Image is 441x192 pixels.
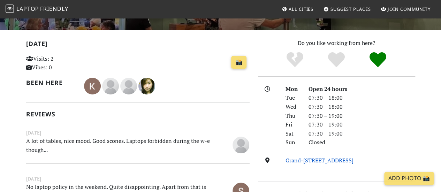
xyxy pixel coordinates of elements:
[378,3,433,15] a: Join Community
[258,39,415,48] p: Do you like working from here?
[26,79,76,86] h2: Been here
[304,112,419,121] div: 07:30 – 19:00
[84,82,102,89] span: Kristin D
[384,172,434,185] a: Add Photo 📸
[274,51,316,69] div: No
[40,5,68,13] span: Friendly
[304,85,419,94] div: Open 24 hours
[281,112,304,121] div: Thu
[84,78,101,94] img: 5946-kristin.jpg
[281,138,304,147] div: Sun
[281,93,304,102] div: Tue
[289,6,313,12] span: All Cities
[233,140,249,148] span: Gent Rifié
[304,129,419,138] div: 07:30 – 19:00
[281,129,304,138] div: Sat
[26,40,250,50] h2: [DATE]
[120,82,138,89] span: Gent Rifié
[102,78,119,94] img: blank-535327c66bd565773addf3077783bbfce4b00ec00e9fd257753287c682c7fa38.png
[231,56,246,69] a: 📸
[304,138,419,147] div: Closed
[138,82,155,89] span: Carine Yuen
[22,129,254,137] small: [DATE]
[16,5,39,13] span: Laptop
[281,102,304,112] div: Wed
[321,3,374,15] a: Suggest Places
[26,110,250,118] h2: Reviews
[388,6,431,12] span: Join Community
[22,175,254,183] small: [DATE]
[304,93,419,102] div: 07:30 – 18:00
[6,5,14,13] img: LaptopFriendly
[330,6,371,12] span: Suggest Places
[281,85,304,94] div: Mon
[26,54,95,72] p: Visits: 2 Vibes: 0
[279,3,316,15] a: All Cities
[138,78,155,94] img: 5232-carine.jpg
[120,78,137,94] img: blank-535327c66bd565773addf3077783bbfce4b00ec00e9fd257753287c682c7fa38.png
[22,137,215,154] p: A lot of tables, nice mood. Good scones. Laptops forbidden during the w-e though...
[304,102,419,112] div: 07:30 – 18:00
[233,137,249,153] img: blank-535327c66bd565773addf3077783bbfce4b00ec00e9fd257753287c682c7fa38.png
[6,3,68,15] a: LaptopFriendly LaptopFriendly
[304,120,419,129] div: 07:30 – 19:00
[286,156,353,164] a: Grand-[STREET_ADDRESS]
[357,51,398,69] div: Definitely!
[26,6,108,19] h1: Pages & Sips
[281,120,304,129] div: Fri
[316,51,357,69] div: Yes
[102,82,120,89] span: Isabel Ebsary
